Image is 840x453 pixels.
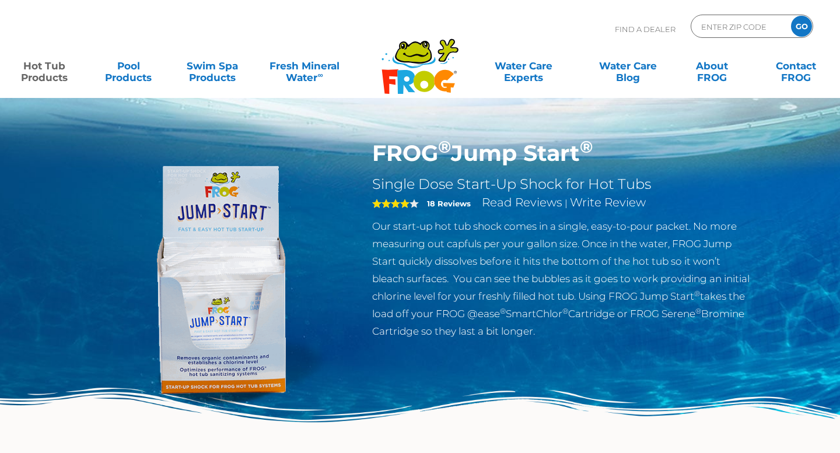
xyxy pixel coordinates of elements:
h1: FROG Jump Start [372,140,753,167]
sup: ® [695,307,701,315]
a: AboutFROG [679,54,744,78]
a: Swim SpaProducts [180,54,245,78]
a: Fresh MineralWater∞ [264,54,345,78]
sup: ® [562,307,568,315]
a: Read Reviews [482,195,562,209]
a: ContactFROG [763,54,828,78]
p: Our start-up hot tub shock comes in a single, easy-to-pour packet. No more measuring out capfuls ... [372,217,753,340]
h2: Single Dose Start-Up Shock for Hot Tubs [372,175,753,193]
input: GO [791,16,812,37]
a: PoolProducts [96,54,161,78]
img: Frog Products Logo [375,23,465,94]
img: jump-start.png [87,140,355,407]
p: Find A Dealer [615,15,675,44]
span: | [565,198,568,209]
sup: ® [580,136,593,157]
sup: ∞ [317,71,323,79]
a: Write Review [570,195,646,209]
strong: 18 Reviews [427,199,471,208]
a: Water CareBlog [595,54,660,78]
sup: ® [694,289,700,298]
a: Hot TubProducts [12,54,77,78]
a: Water CareExperts [470,54,576,78]
sup: ® [500,307,506,315]
sup: ® [438,136,451,157]
span: 4 [372,199,409,208]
